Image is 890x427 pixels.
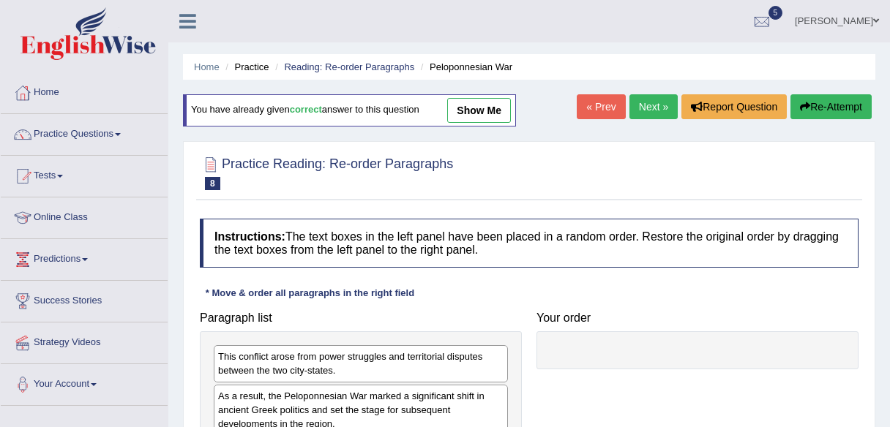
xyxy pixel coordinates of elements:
a: Tests [1,156,168,192]
a: Practice Questions [1,114,168,151]
a: Home [194,61,220,72]
div: This conflict arose from power struggles and territorial disputes between the two city-states. [214,345,508,382]
a: Predictions [1,239,168,276]
b: correct [290,105,322,116]
h2: Practice Reading: Re-order Paragraphs [200,154,453,190]
a: Your Account [1,364,168,401]
a: Online Class [1,197,168,234]
h4: The text boxes in the left panel have been placed in a random order. Restore the original order b... [200,219,859,268]
li: Peloponnesian War [417,60,512,74]
span: 8 [205,177,220,190]
div: * Move & order all paragraphs in the right field [200,286,420,300]
button: Report Question [681,94,787,119]
a: Next » [629,94,678,119]
div: You have already given answer to this question [183,94,516,126]
span: 5 [769,6,783,20]
a: Strategy Videos [1,322,168,359]
a: show me [447,98,511,123]
a: Success Stories [1,281,168,317]
a: Reading: Re-order Paragraphs [284,61,414,72]
li: Practice [222,60,269,74]
a: « Prev [577,94,625,119]
h4: Paragraph list [200,311,522,325]
button: Re-Attempt [790,94,872,119]
h4: Your order [536,311,859,325]
b: Instructions: [214,230,285,243]
a: Home [1,72,168,109]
